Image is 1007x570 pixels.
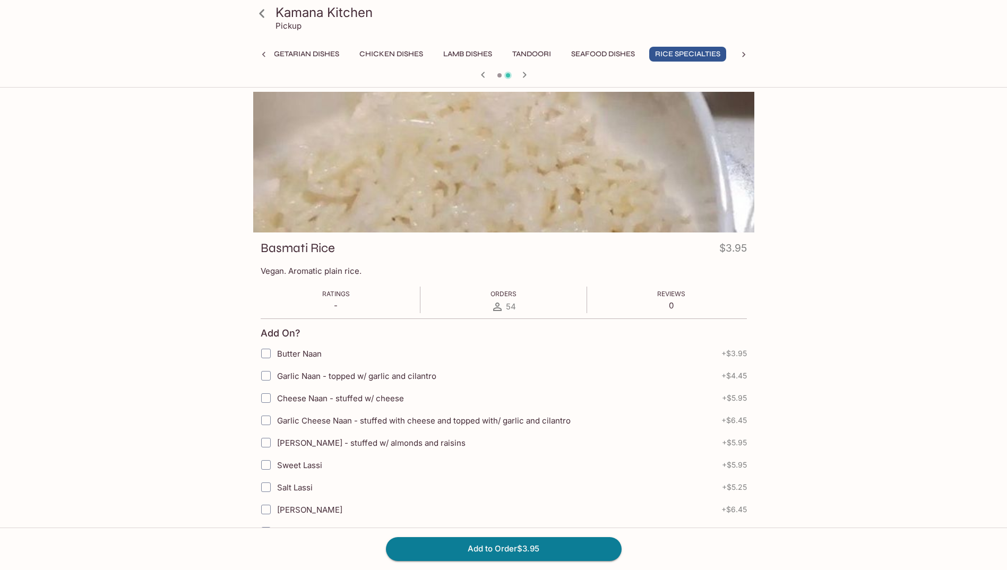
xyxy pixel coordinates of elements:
h4: $3.95 [719,240,747,261]
p: Pickup [276,21,302,31]
div: Basmati Rice [253,92,754,232]
span: + $5.25 [722,483,747,491]
span: + $5.95 [722,394,747,402]
span: Soft Drink (Coke, Diet Coke, Sprite) [277,527,410,537]
button: Tandoori [506,47,557,62]
span: + $4.45 [721,372,747,380]
span: Reviews [657,290,685,298]
p: - [322,300,350,310]
span: [PERSON_NAME] - stuffed w/ almonds and raisins [277,438,466,448]
span: Cheese Naan - stuffed w/ cheese [277,393,404,403]
span: 54 [506,301,516,312]
h4: Add On? [261,327,300,339]
span: Garlic Naan - topped w/ garlic and cilantro [277,371,436,381]
span: Orders [490,290,517,298]
span: Salt Lassi [277,482,313,493]
button: Seafood Dishes [565,47,641,62]
p: Vegan. Aromatic plain rice. [261,266,747,276]
span: [PERSON_NAME] [277,505,342,515]
span: + $5.95 [722,461,747,469]
button: Vegetarian Dishes [259,47,345,62]
span: + $3.95 [721,349,747,358]
span: Ratings [322,290,350,298]
span: Butter Naan [277,349,322,359]
button: Chicken Dishes [354,47,429,62]
span: Garlic Cheese Naan - stuffed with cheese and topped with/ garlic and cilantro [277,416,571,426]
h3: Basmati Rice [261,240,335,256]
span: + $5.95 [722,438,747,447]
h3: Kamana Kitchen [276,4,750,21]
button: Rice Specialties [649,47,726,62]
p: 0 [657,300,685,310]
button: Lamb Dishes [437,47,498,62]
span: Sweet Lassi [277,460,322,470]
span: + $6.45 [721,505,747,514]
span: + $6.45 [721,416,747,425]
button: Add to Order$3.95 [386,537,622,560]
